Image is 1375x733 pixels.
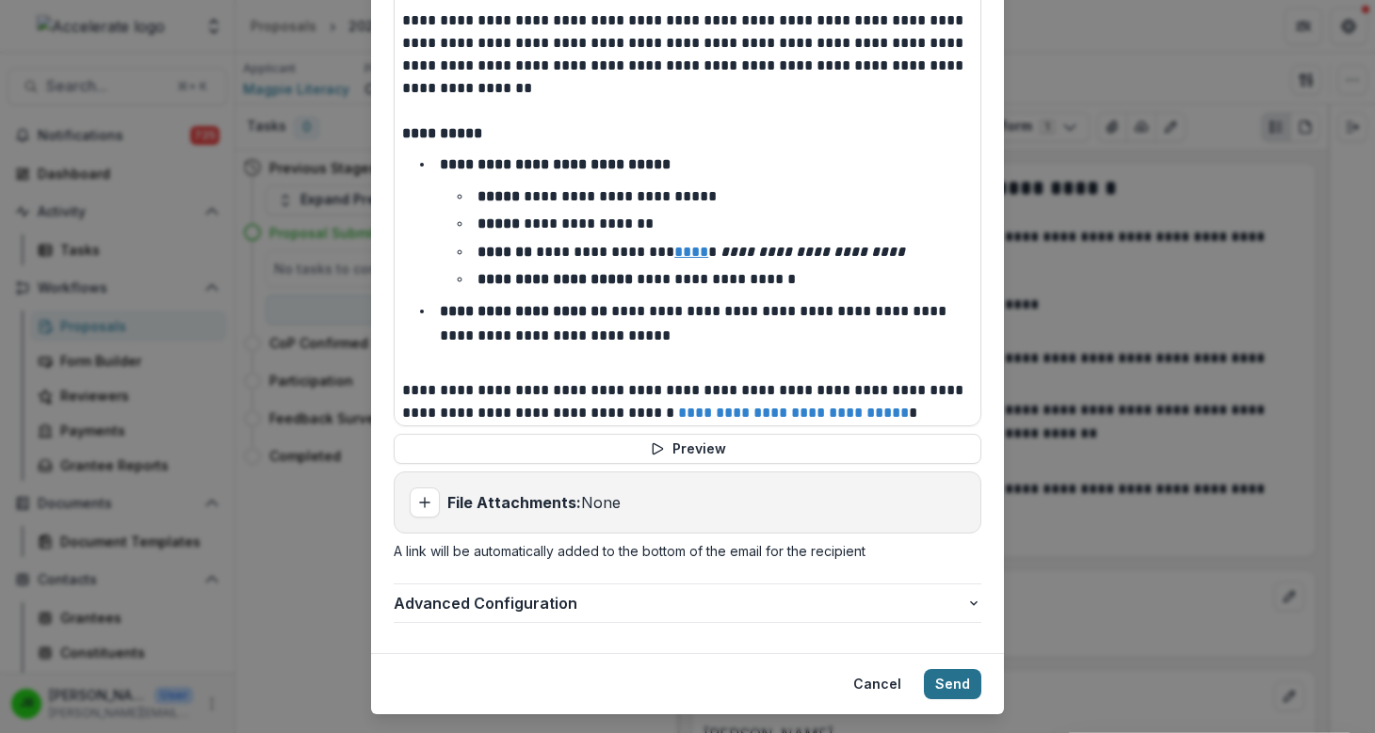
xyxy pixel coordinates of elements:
p: A link will be automatically added to the bottom of the email for the recipient [394,541,981,561]
p: None [447,491,621,514]
strong: File Attachments: [447,493,581,512]
button: Send [924,669,981,699]
button: Cancel [842,669,913,699]
button: Add attachment [410,487,440,518]
button: Advanced Configuration [394,584,981,622]
button: Preview [394,434,981,464]
span: Advanced Configuration [394,592,966,614]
